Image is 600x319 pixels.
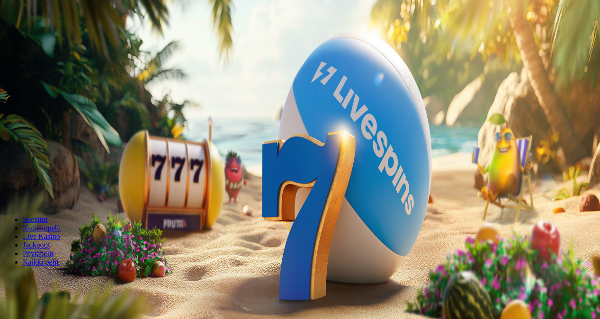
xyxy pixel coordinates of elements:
[23,249,54,257] span: Pöytäpelit
[23,258,59,266] span: Kaikki pelit
[4,199,596,284] header: Lobby
[23,224,61,232] a: Kolikkopelit
[23,241,50,249] a: Jackpotit
[4,199,596,266] nav: Lobby
[23,215,47,223] a: Suositut
[23,232,60,240] a: Live Kasino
